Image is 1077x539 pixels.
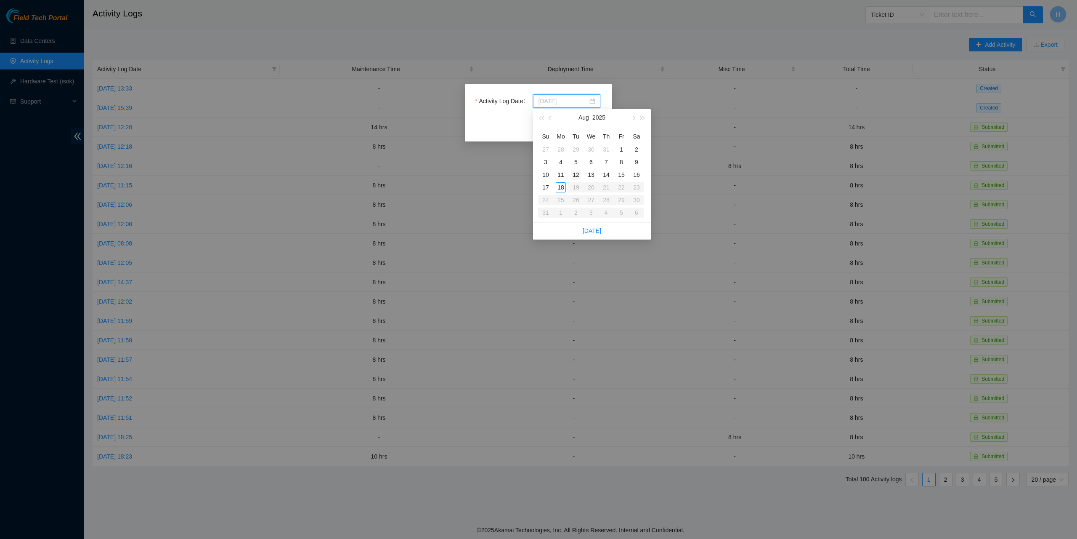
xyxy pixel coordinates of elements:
[553,181,568,194] td: 2025-08-18
[599,156,614,168] td: 2025-08-07
[599,130,614,143] th: Th
[578,109,589,126] button: Aug
[556,157,566,167] div: 4
[571,157,581,167] div: 5
[599,168,614,181] td: 2025-08-14
[614,130,629,143] th: Fr
[571,144,581,155] div: 29
[538,130,553,143] th: Su
[629,168,644,181] td: 2025-08-16
[568,156,584,168] td: 2025-08-05
[631,170,642,180] div: 16
[631,144,642,155] div: 2
[629,130,644,143] th: Sa
[586,157,596,167] div: 6
[629,156,644,168] td: 2025-08-09
[601,157,611,167] div: 7
[541,157,551,167] div: 3
[553,143,568,156] td: 2025-07-28
[553,168,568,181] td: 2025-08-11
[571,170,581,180] div: 12
[601,170,611,180] div: 14
[584,130,599,143] th: We
[583,227,601,234] a: [DATE]
[553,130,568,143] th: Mo
[614,143,629,156] td: 2025-08-01
[616,144,626,155] div: 1
[601,144,611,155] div: 31
[616,157,626,167] div: 8
[556,182,566,192] div: 18
[541,144,551,155] div: 27
[538,181,553,194] td: 2025-08-17
[568,143,584,156] td: 2025-07-29
[614,156,629,168] td: 2025-08-08
[599,143,614,156] td: 2025-07-31
[538,96,588,106] input: Activity Log Date
[541,182,551,192] div: 17
[584,143,599,156] td: 2025-07-30
[538,156,553,168] td: 2025-08-03
[538,168,553,181] td: 2025-08-10
[586,144,596,155] div: 30
[556,170,566,180] div: 11
[586,170,596,180] div: 13
[614,168,629,181] td: 2025-08-15
[475,94,529,108] label: Activity Log Date
[616,170,626,180] div: 15
[584,168,599,181] td: 2025-08-13
[568,130,584,143] th: Tu
[629,143,644,156] td: 2025-08-02
[538,143,553,156] td: 2025-07-27
[631,157,642,167] div: 9
[592,109,605,126] button: 2025
[584,156,599,168] td: 2025-08-06
[541,170,551,180] div: 10
[553,156,568,168] td: 2025-08-04
[568,168,584,181] td: 2025-08-12
[556,144,566,155] div: 28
